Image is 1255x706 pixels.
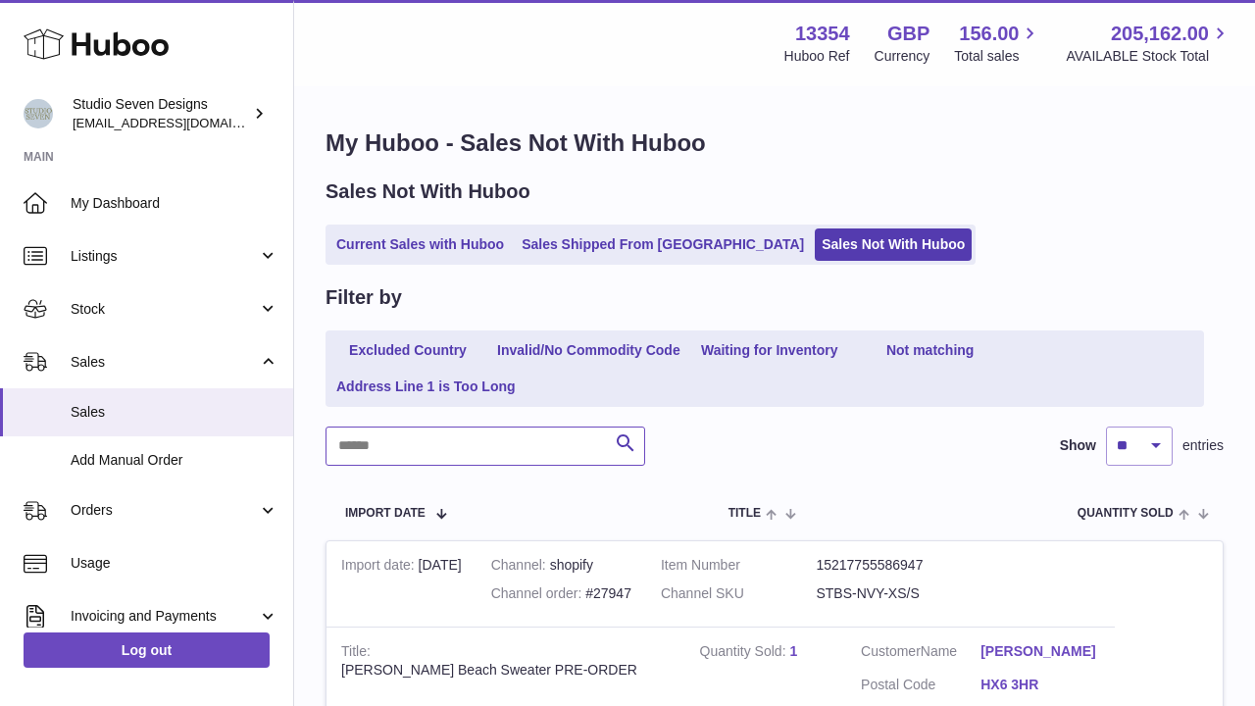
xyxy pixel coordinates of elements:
span: Add Manual Order [71,451,278,470]
a: 156.00 Total sales [954,21,1041,66]
div: Studio Seven Designs [73,95,249,132]
label: Show [1060,436,1096,455]
strong: 13354 [795,21,850,47]
span: Invoicing and Payments [71,607,258,626]
h2: Filter by [326,284,402,311]
h1: My Huboo - Sales Not With Huboo [326,127,1224,159]
a: [PERSON_NAME] [980,642,1100,661]
strong: Import date [341,557,419,578]
strong: GBP [887,21,929,47]
span: Usage [71,554,278,573]
h2: Sales Not With Huboo [326,178,530,205]
a: Current Sales with Huboo [329,228,511,261]
a: 205,162.00 AVAILABLE Stock Total [1066,21,1231,66]
span: Stock [71,300,258,319]
span: Listings [71,247,258,266]
span: Sales [71,353,258,372]
a: Invalid/No Commodity Code [490,334,687,367]
a: Waiting for Inventory [691,334,848,367]
div: Huboo Ref [784,47,850,66]
span: Quantity Sold [1078,507,1174,520]
div: #27947 [491,584,631,603]
span: Orders [71,501,258,520]
dd: 15217755586947 [816,556,972,575]
dt: Channel SKU [661,584,817,603]
strong: Title [341,643,371,664]
a: Excluded Country [329,334,486,367]
a: Address Line 1 is Too Long [329,371,523,403]
span: Import date [345,507,426,520]
img: contact.studiosevendesigns@gmail.com [24,99,53,128]
div: [PERSON_NAME] Beach Sweater PRE-ORDER [341,661,671,680]
span: Title [728,507,761,520]
span: Customer [861,643,921,659]
a: Log out [24,632,270,668]
strong: Quantity Sold [700,643,790,664]
span: My Dashboard [71,194,278,213]
a: HX6 3HR [980,676,1100,694]
span: 156.00 [959,21,1019,47]
a: 1 [789,643,797,659]
a: Sales Shipped From [GEOGRAPHIC_DATA] [515,228,811,261]
span: entries [1182,436,1224,455]
div: shopify [491,556,631,575]
dt: Postal Code [861,676,980,699]
dd: STBS-NVY-XS/S [816,584,972,603]
strong: Channel order [491,585,586,606]
dt: Name [861,642,980,666]
span: AVAILABLE Stock Total [1066,47,1231,66]
span: Sales [71,403,278,422]
td: [DATE] [326,541,477,628]
a: Sales Not With Huboo [815,228,972,261]
div: Currency [875,47,930,66]
strong: Channel [491,557,550,578]
span: 205,162.00 [1111,21,1209,47]
dt: Item Number [661,556,817,575]
span: Total sales [954,47,1041,66]
span: [EMAIL_ADDRESS][DOMAIN_NAME] [73,115,288,130]
a: Not matching [852,334,1009,367]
